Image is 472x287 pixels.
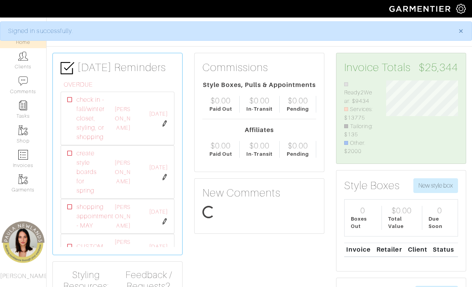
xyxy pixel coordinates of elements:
[18,51,28,61] img: clients-icon-6bae9207a08558b7cb47a8932f037763ab4055f8c8b6bfacd5dc20c3e0201464.png
[209,150,232,158] div: Paid Out
[18,125,28,135] img: garments-icon-b7da505a4dc4fd61783c78ac3ca0ef83fa9d6f193b1c9dc38574b1d14d53ca28.png
[162,120,168,127] img: pen-cf24a1663064a2ec1b9c1bd2387e9de7a2fa800b781884d57f21acf72779bad2.png
[211,141,231,150] div: $0.00
[61,61,174,75] h3: [DATE] Reminders
[392,206,412,215] div: $0.00
[344,179,400,192] h3: Style Boxes
[149,208,168,216] span: [DATE]
[249,141,270,150] div: $0.00
[77,95,105,142] span: check in - fall/winter closet, styling, or shopping
[288,96,308,105] div: $0.00
[209,105,232,113] div: Paid Out
[64,81,174,89] h6: OVERDUE
[344,105,374,122] li: Services: $13775
[406,243,431,257] th: Client
[287,105,309,113] div: Pending
[288,141,308,150] div: $0.00
[8,26,447,36] div: Signed in successfully.
[246,105,273,113] div: In-Transit
[361,206,365,215] div: 0
[388,215,416,230] div: Total Value
[77,149,102,195] span: create style boards for spring
[351,215,375,230] div: Boxes Out
[77,202,113,230] span: shopping appointment - MAY
[162,174,168,180] img: pen-cf24a1663064a2ec1b9c1bd2387e9de7a2fa800b781884d57f21acf72779bad2.png
[115,106,130,131] a: [PERSON_NAME]
[344,61,458,74] h3: Invoice Totals
[61,61,74,75] img: check-box-icon-36a4915ff3ba2bd8f6e4f29bc755bb66becd62c870f447fc0dd1365fcfddab58.png
[162,218,168,224] img: pen-cf24a1663064a2ec1b9c1bd2387e9de7a2fa800b781884d57f21acf72779bad2.png
[202,80,316,90] div: Style Boxes, Pulls & Appointments
[344,122,374,139] li: Tailoring: $135
[419,61,458,74] span: $25,344
[431,243,458,257] th: Status
[344,139,374,156] li: Other: $2000
[385,2,456,16] img: garmentier-logo-header-white-b43fb05a5012e4ada735d5af1a66efaba907eab6374d6393d1fbf88cb4ef424d.png
[202,125,316,135] div: Affiliates
[458,26,464,36] span: ×
[211,96,231,105] div: $0.00
[456,4,466,14] img: gear-icon-white-bd11855cb880d31180b6d7d6211b90ccbf57a29d726f0c71d8c61bd08dd39cc2.png
[115,239,130,264] a: [PERSON_NAME]
[202,61,268,74] h3: Commissions
[428,215,451,230] div: Due Soon
[18,76,28,86] img: comment-icon-a0a6a9ef722e966f86d9cbdc48e553b5cf19dbc54f86b18d962a5391bc8f6eb6.png
[287,150,309,158] div: Pending
[149,110,168,118] span: [DATE]
[149,243,168,251] span: [DATE]
[344,243,374,257] th: Invoice
[344,80,374,106] li: Ready2Wear: $9434
[374,243,406,257] th: Retailer
[18,101,28,110] img: reminder-icon-8004d30b9f0a5d33ae49ab947aed9ed385cf756f9e5892f1edd6e32f2345188e.png
[249,96,270,105] div: $0.00
[115,204,130,229] a: [PERSON_NAME]
[246,150,273,158] div: In-Transit
[413,178,458,193] button: New style box
[202,186,316,200] h3: New Comments
[18,174,28,184] img: garments-icon-b7da505a4dc4fd61783c78ac3ca0ef83fa9d6f193b1c9dc38574b1d14d53ca28.png
[115,160,130,184] a: [PERSON_NAME]
[77,242,103,261] span: CUSTOM SHIRTS
[18,150,28,160] img: orders-icon-0abe47150d42831381b5fb84f609e132dff9fe21cb692f30cb5eec754e2cba89.png
[437,206,442,215] div: 0
[149,164,168,172] span: [DATE]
